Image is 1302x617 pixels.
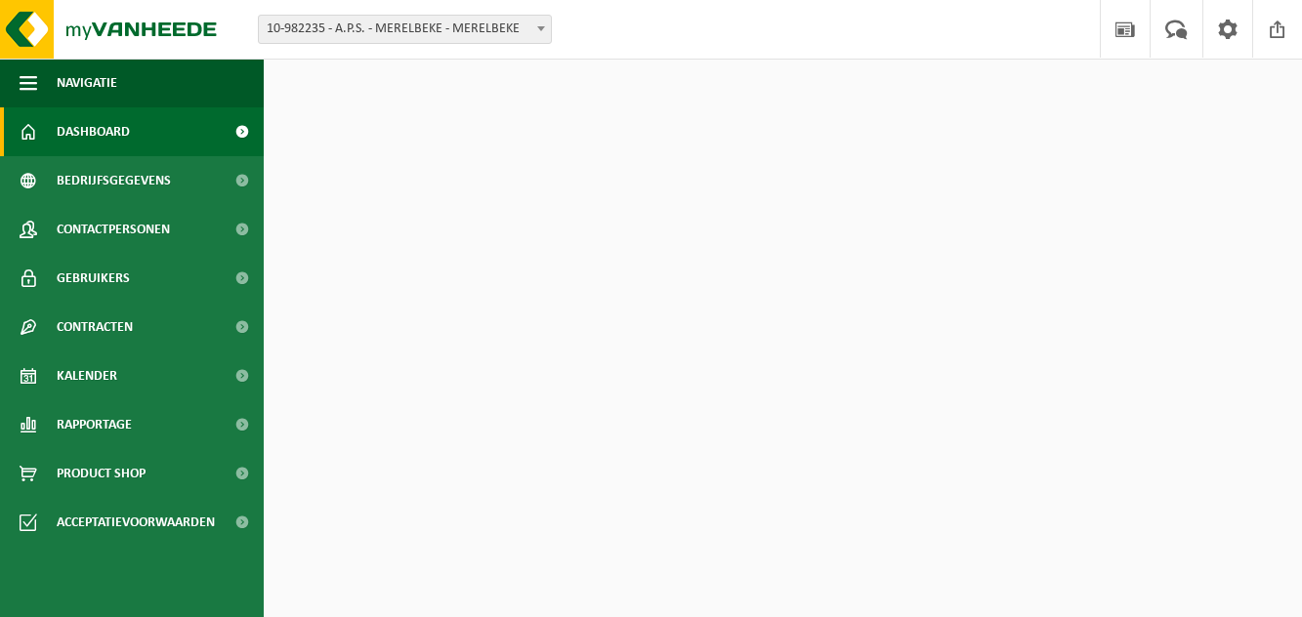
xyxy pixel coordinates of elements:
span: 10-982235 - A.P.S. - MERELBEKE - MERELBEKE [258,15,552,44]
span: Contracten [57,303,133,351]
span: Rapportage [57,400,132,449]
span: Product Shop [57,449,146,498]
span: Dashboard [57,107,130,156]
span: 10-982235 - A.P.S. - MERELBEKE - MERELBEKE [259,16,551,43]
span: Gebruikers [57,254,130,303]
span: Navigatie [57,59,117,107]
span: Contactpersonen [57,205,170,254]
span: Bedrijfsgegevens [57,156,171,205]
span: Kalender [57,351,117,400]
span: Acceptatievoorwaarden [57,498,215,547]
